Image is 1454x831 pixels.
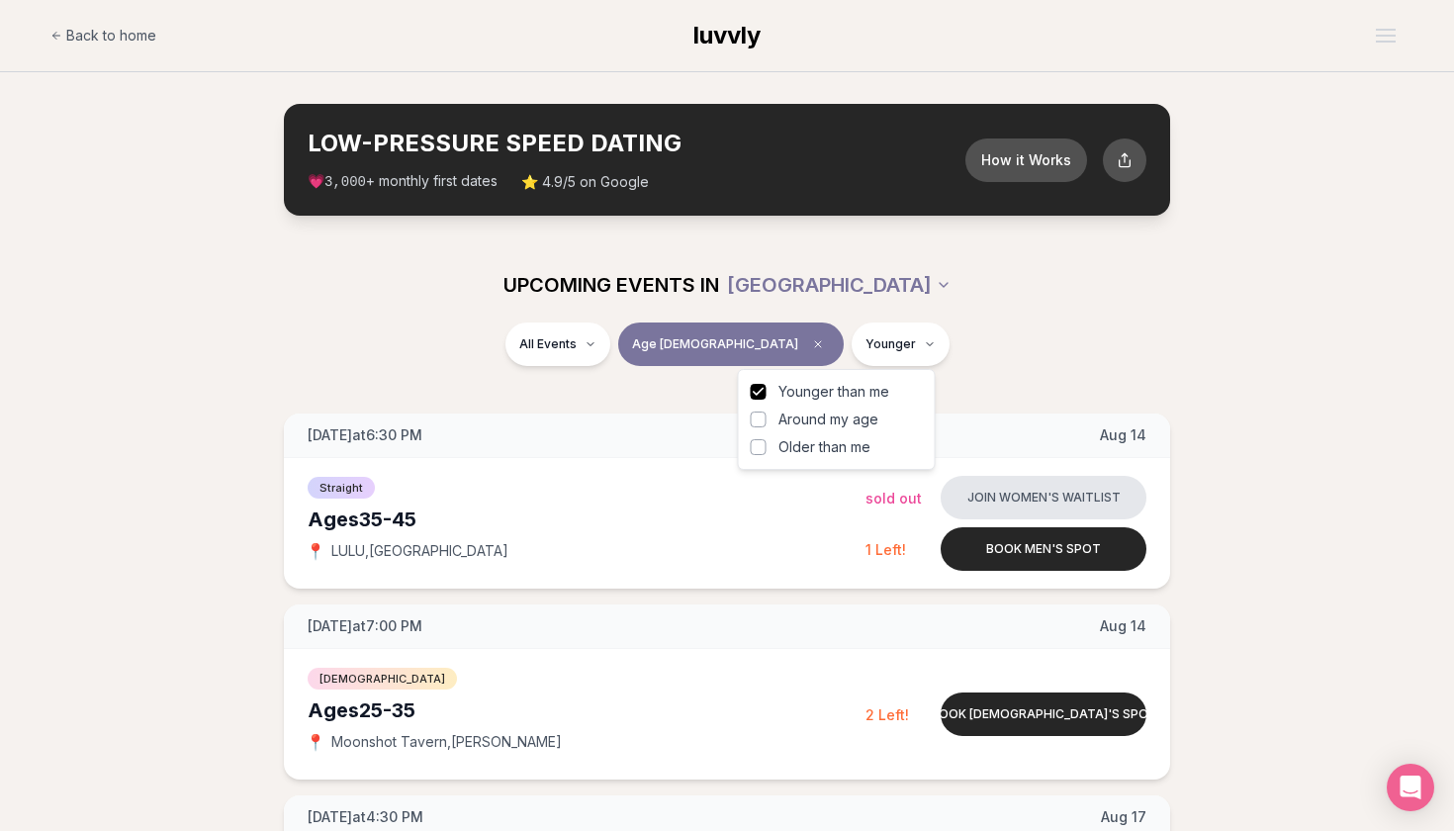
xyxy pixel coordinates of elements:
[751,412,767,427] button: Around my age
[521,172,649,192] span: ⭐ 4.9/5 on Google
[693,20,761,51] a: luvvly
[308,807,423,827] span: [DATE] at 4:30 PM
[308,425,422,445] span: [DATE] at 6:30 PM
[505,323,610,366] button: All Events
[618,323,844,366] button: Age [DEMOGRAPHIC_DATA]Clear age
[1101,807,1146,827] span: Aug 17
[778,382,889,402] span: Younger than me
[308,171,498,192] span: 💗 + monthly first dates
[308,543,323,559] span: 📍
[778,410,878,429] span: Around my age
[308,696,865,724] div: Ages 25-35
[941,527,1146,571] button: Book men's spot
[1100,616,1146,636] span: Aug 14
[778,437,870,457] span: Older than me
[331,541,508,561] span: LULU , [GEOGRAPHIC_DATA]
[308,668,457,690] span: [DEMOGRAPHIC_DATA]
[865,490,922,507] span: Sold Out
[1368,21,1404,50] button: Open menu
[308,506,865,533] div: Ages 35-45
[865,541,906,558] span: 1 Left!
[1100,425,1146,445] span: Aug 14
[806,332,830,356] span: Clear age
[1387,764,1434,811] div: Open Intercom Messenger
[50,16,156,55] a: Back to home
[308,734,323,750] span: 📍
[865,336,916,352] span: Younger
[751,384,767,400] button: Younger than me
[941,476,1146,519] button: Join women's waitlist
[503,271,719,299] span: UPCOMING EVENTS IN
[324,174,366,190] span: 3,000
[865,706,909,723] span: 2 Left!
[852,323,950,366] button: Younger
[308,477,375,499] span: Straight
[308,128,965,159] h2: LOW-PRESSURE SPEED DATING
[693,21,761,49] span: luvvly
[331,732,562,752] span: Moonshot Tavern , [PERSON_NAME]
[519,336,577,352] span: All Events
[308,616,422,636] span: [DATE] at 7:00 PM
[632,336,798,352] span: Age [DEMOGRAPHIC_DATA]
[727,263,952,307] button: [GEOGRAPHIC_DATA]
[941,692,1146,736] button: Book [DEMOGRAPHIC_DATA]'s spot
[751,439,767,455] button: Older than me
[965,138,1087,182] button: How it Works
[66,26,156,46] span: Back to home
